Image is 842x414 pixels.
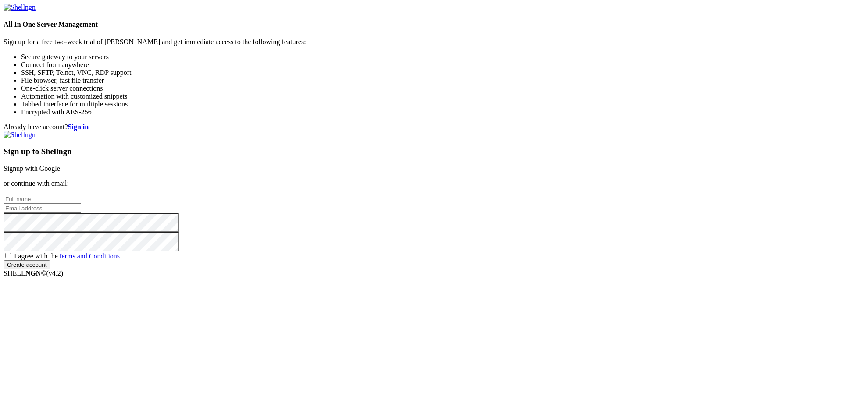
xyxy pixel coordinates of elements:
[21,100,838,108] li: Tabbed interface for multiple sessions
[4,269,63,277] span: SHELL ©
[21,61,838,69] li: Connect from anywhere
[4,165,60,172] a: Signup with Google
[4,147,838,156] h3: Sign up to Shellngn
[4,131,36,139] img: Shellngn
[4,204,81,213] input: Email address
[21,108,838,116] li: Encrypted with AES-256
[46,269,64,277] span: 4.2.0
[4,21,838,28] h4: All In One Server Management
[21,69,838,77] li: SSH, SFTP, Telnet, VNC, RDP support
[4,38,838,46] p: Sign up for a free two-week trial of [PERSON_NAME] and get immediate access to the following feat...
[21,85,838,92] li: One-click server connections
[4,260,50,269] input: Create account
[21,92,838,100] li: Automation with customized snippets
[21,77,838,85] li: File browser, fast file transfer
[4,123,838,131] div: Already have account?
[14,252,120,260] span: I agree with the
[58,252,120,260] a: Terms and Conditions
[4,180,838,188] p: or continue with email:
[4,4,36,11] img: Shellngn
[25,269,41,277] b: NGN
[21,53,838,61] li: Secure gateway to your servers
[68,123,89,131] a: Sign in
[4,195,81,204] input: Full name
[5,253,11,258] input: I agree with theTerms and Conditions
